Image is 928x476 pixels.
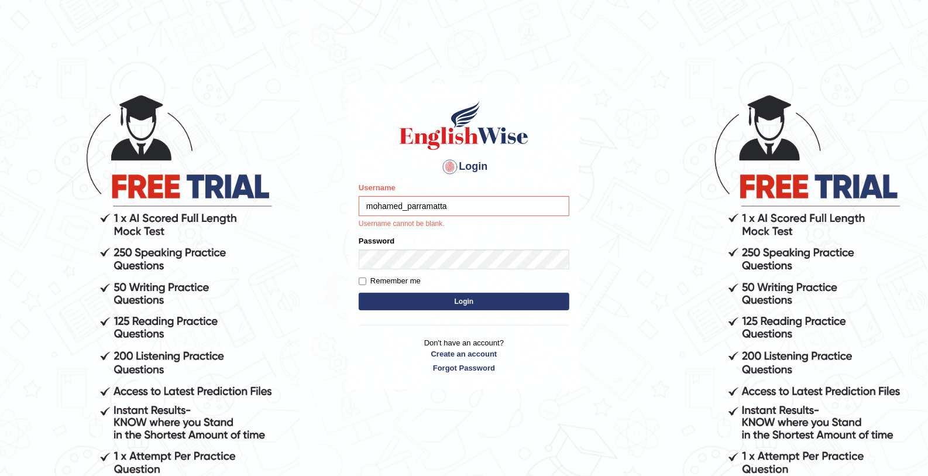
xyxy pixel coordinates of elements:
[359,235,394,246] label: Password
[359,182,396,193] label: Username
[359,293,569,310] button: Login
[359,337,569,374] p: Don't have an account?
[359,362,569,374] a: Forgot Password
[359,219,569,230] p: Username cannot be blank.
[397,99,531,152] img: Logo of English Wise sign in for intelligent practice with AI
[359,278,366,285] input: Remember me
[359,275,421,287] label: Remember me
[359,157,569,176] h4: Login
[359,348,569,359] a: Create an account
